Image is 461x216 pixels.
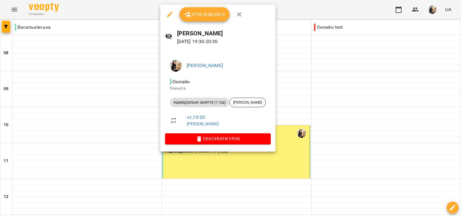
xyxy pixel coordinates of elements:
[177,29,271,38] h6: [PERSON_NAME]
[184,11,225,18] span: Урок відбувся
[187,121,219,126] a: [PERSON_NAME]
[230,100,266,105] span: [PERSON_NAME]
[170,100,229,105] span: Індивідуальне заняття (1 год)
[177,38,271,45] p: [DATE] 19:30 - 20:30
[170,79,191,84] span: - Онлайн
[229,98,266,107] div: [PERSON_NAME]
[170,60,182,72] img: e5f873b026a3950b3a8d4ef01e3c1baa.jpeg
[170,135,266,142] span: Скасувати Урок
[187,114,205,120] a: чт , 19:30
[170,85,266,91] p: Кімната
[165,133,271,144] button: Скасувати Урок
[187,63,223,68] a: [PERSON_NAME]
[179,7,230,22] button: Урок відбувся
